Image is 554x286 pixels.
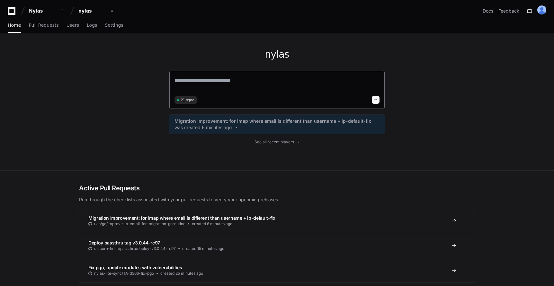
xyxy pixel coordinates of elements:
[88,215,275,221] span: Migration Improvement: for imap where email is different than username + ip-default-fix
[174,118,371,124] span: Migration Improvement: for imap where email is different than username + ip-default-fix
[88,240,160,245] span: Deploy passthru tag v3.0.44-rc97
[174,124,232,131] span: was created 6 minutes ago
[94,271,154,276] span: nylas-lite-sync/TA-3366-fix-pgo
[67,18,79,33] a: Users
[105,18,123,33] a: Settings
[255,139,294,145] span: See all recent players
[94,221,185,226] span: uas/go/improve-ip-email-for-migration-goroutine
[483,8,493,14] a: Docs
[79,184,475,193] h2: Active Pull Requests
[174,118,380,131] a: Migration Improvement: for imap where email is different than username + ip-default-fixwas create...
[79,196,475,203] p: Run through the checklists associated with your pull requests to verify your upcoming releases.
[182,246,224,251] span: created 15 minutes ago
[8,18,21,33] a: Home
[8,23,21,27] span: Home
[29,8,57,14] div: Nylas
[498,8,519,14] button: Feedback
[29,18,58,33] a: Pull Requests
[87,23,97,27] span: Logs
[88,265,183,270] span: Fix pgo, update modules with vulnerabilities.
[26,5,67,17] button: Nylas
[537,5,546,14] img: ALV-UjXdkCaxG7Ha6Z-zDHMTEPqXMlNFMnpHuOo2CVUViR2iaDDte_9HYgjrRZ0zHLyLySWwoP3Esd7mb4Ah-olhw-DLkFEvG...
[67,23,79,27] span: Users
[160,271,203,276] span: created 25 minutes ago
[29,23,58,27] span: Pull Requests
[169,49,385,60] h1: nylas
[169,139,385,145] a: See all recent players
[181,98,194,102] span: 21 repos
[79,208,475,233] a: Migration Improvement: for imap where email is different than username + ip-default-fixuas/go/imp...
[94,246,176,251] span: unicorn-helm/passthru/deploy-v3.0.44-rc97
[76,5,117,17] button: nylas
[192,221,232,226] span: created 6 minutes ago
[87,18,97,33] a: Logs
[79,233,475,258] a: Deploy passthru tag v3.0.44-rc97unicorn-helm/passthru/deploy-v3.0.44-rc97created 15 minutes ago
[79,258,475,282] a: Fix pgo, update modules with vulnerabilities.nylas-lite-sync/TA-3366-fix-pgocreated 25 minutes ago
[105,23,123,27] span: Settings
[78,8,106,14] div: nylas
